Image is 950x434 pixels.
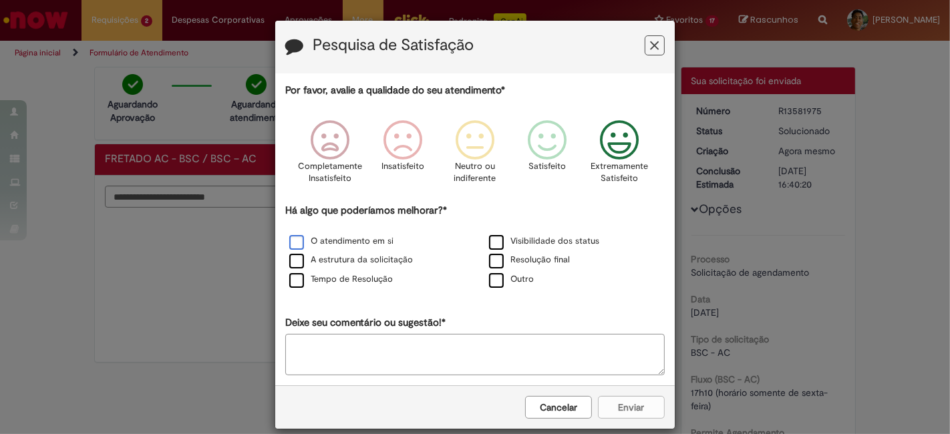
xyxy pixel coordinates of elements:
p: Satisfeito [528,160,566,173]
div: Há algo que poderíamos melhorar?* [285,204,665,290]
label: A estrutura da solicitação [289,254,413,266]
label: O atendimento em si [289,235,393,248]
label: Outro [489,273,534,286]
label: Visibilidade dos status [489,235,599,248]
div: Extremamente Satisfeito [585,110,653,202]
label: Resolução final [489,254,570,266]
div: Completamente Insatisfeito [296,110,364,202]
div: Satisfeito [513,110,581,202]
p: Extremamente Satisfeito [591,160,648,185]
p: Insatisfeito [381,160,424,173]
label: Tempo de Resolução [289,273,393,286]
label: Pesquisa de Satisfação [313,37,474,54]
label: Deixe seu comentário ou sugestão!* [285,316,446,330]
button: Cancelar [525,396,592,419]
div: Neutro ou indiferente [441,110,509,202]
p: Neutro ou indiferente [451,160,499,185]
label: Por favor, avalie a qualidade do seu atendimento* [285,83,505,97]
div: Insatisfeito [369,110,437,202]
p: Completamente Insatisfeito [299,160,363,185]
